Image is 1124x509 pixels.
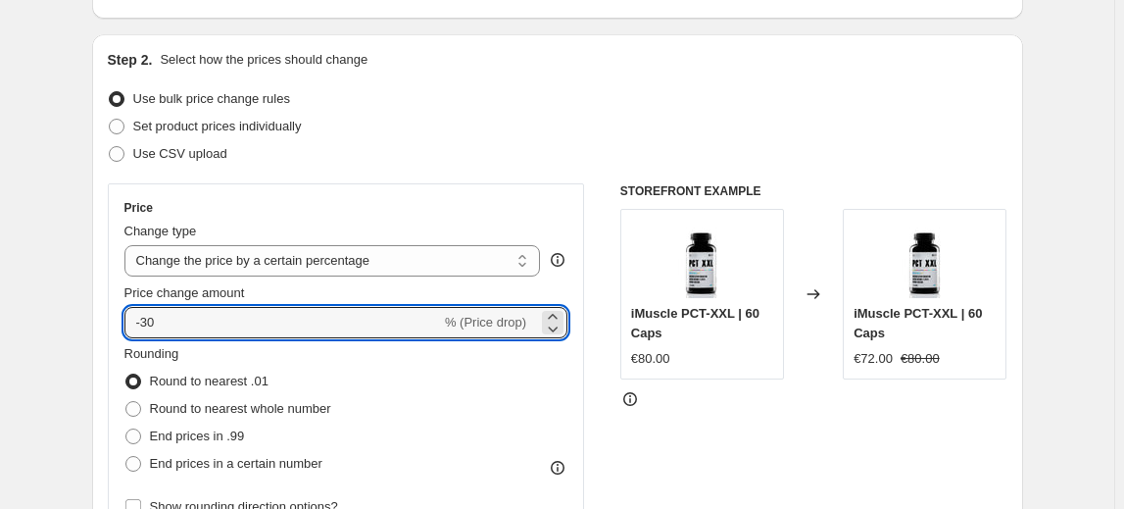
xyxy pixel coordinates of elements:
span: Round to nearest .01 [150,374,269,388]
span: iMuscle PCT-XXL | 60 Caps [631,306,759,340]
span: Price change amount [124,285,245,300]
span: End prices in .99 [150,429,245,443]
span: Use CSV upload [133,146,227,161]
span: End prices in a certain number [150,456,322,471]
h6: STOREFRONT EXAMPLE [620,183,1007,199]
h2: Step 2. [108,50,153,70]
span: Round to nearest whole number [150,401,331,416]
span: % (Price drop) [445,315,526,330]
h3: Price [124,200,153,216]
span: Change type [124,224,197,238]
img: PCTXXL_80x.jpg [662,220,741,298]
img: PCTXXL_80x.jpg [886,220,964,298]
span: Rounding [124,346,179,361]
span: iMuscle PCT-XXL | 60 Caps [854,306,982,340]
p: Select how the prices should change [160,50,367,70]
span: Set product prices individually [133,119,302,133]
strike: €80.00 [901,349,940,369]
div: help [548,250,567,270]
div: €72.00 [854,349,893,369]
input: -15 [124,307,441,338]
span: Use bulk price change rules [133,91,290,106]
div: €80.00 [631,349,670,369]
